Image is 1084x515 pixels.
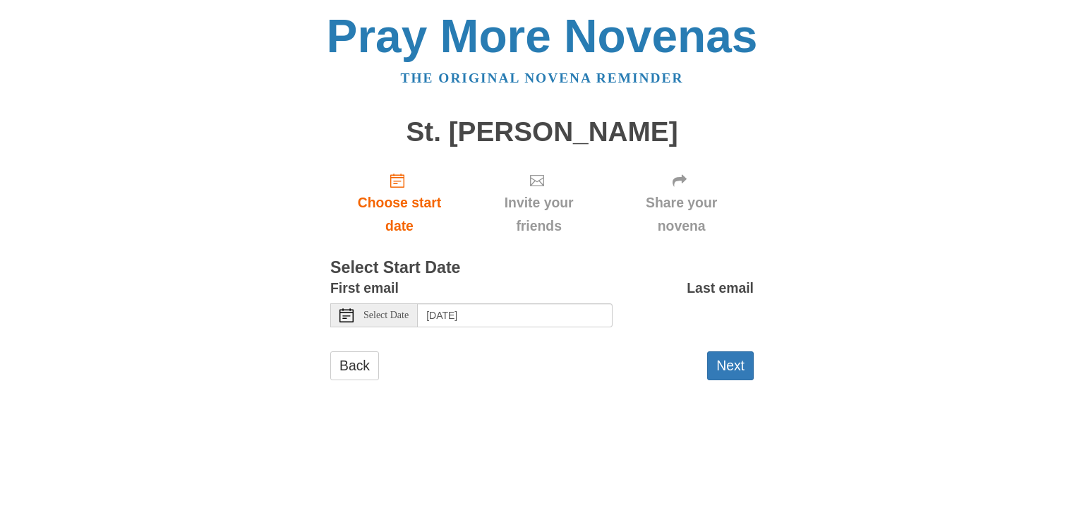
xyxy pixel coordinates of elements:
[401,71,684,85] a: The original novena reminder
[687,277,754,300] label: Last email
[330,161,469,245] a: Choose start date
[330,277,399,300] label: First email
[330,351,379,380] a: Back
[469,161,609,245] div: Click "Next" to confirm your start date first.
[344,191,454,238] span: Choose start date
[609,161,754,245] div: Click "Next" to confirm your start date first.
[363,310,409,320] span: Select Date
[330,259,754,277] h3: Select Start Date
[327,10,758,62] a: Pray More Novenas
[623,191,740,238] span: Share your novena
[707,351,754,380] button: Next
[330,117,754,147] h1: St. [PERSON_NAME]
[483,191,595,238] span: Invite your friends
